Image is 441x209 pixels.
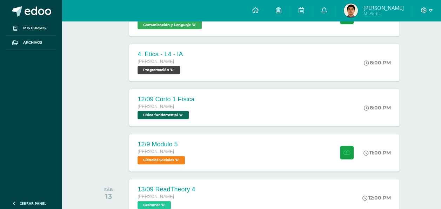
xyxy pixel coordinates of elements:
div: 12:00 PM [362,195,391,201]
span: [PERSON_NAME] [138,149,174,154]
div: 11:00 PM [363,150,391,156]
div: 13 [104,192,113,201]
span: Programación 'U' [138,66,180,74]
a: Mis cursos [6,21,56,36]
div: 8:00 PM [364,59,391,66]
span: Comunicación y Lenguaje 'U' [138,21,202,29]
span: Mi Perfil [363,11,403,17]
div: 12/09 Corto 1 Física [138,96,194,103]
div: 13/09 ReadTheory 4 [138,186,195,193]
span: Ciencias Sociales 'U' [138,156,185,164]
span: Mis cursos [23,25,46,31]
span: Física fundamental 'U' [138,111,189,119]
div: SÁB [104,187,113,192]
span: [PERSON_NAME] [363,4,403,11]
span: [PERSON_NAME] [138,194,174,199]
div: 12/9 Modulo 5 [138,141,187,148]
img: d5477ca1a3f189a885c1b57d1d09bc4b.png [344,4,358,18]
span: [PERSON_NAME] [138,59,174,64]
div: 4. Ética - L4 - IA [138,51,183,58]
span: Cerrar panel [20,201,46,206]
span: [PERSON_NAME] [138,104,174,109]
div: 8:00 PM [364,104,391,111]
span: Archivos [23,40,42,45]
a: Archivos [6,36,56,50]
